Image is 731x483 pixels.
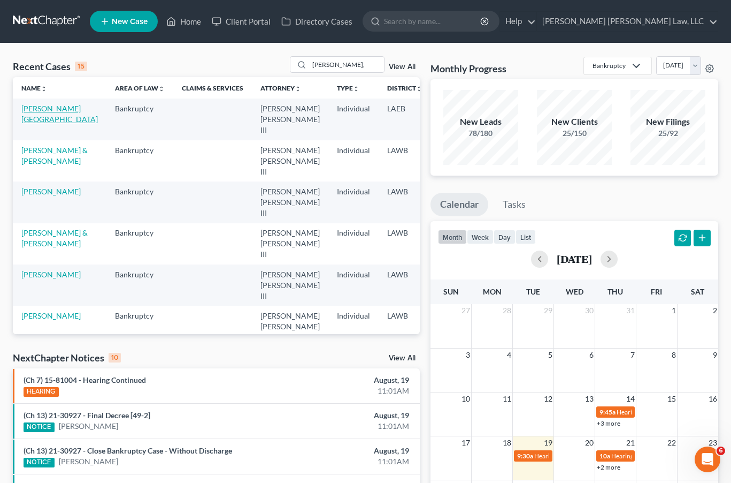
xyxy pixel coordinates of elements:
td: [PERSON_NAME] [PERSON_NAME] III [252,223,328,265]
td: Bankruptcy [106,265,173,306]
td: Individual [328,223,379,265]
span: 14 [625,393,636,405]
a: Typeunfold_more [337,84,359,92]
span: Hearing for [PERSON_NAME] [617,408,700,416]
td: Individual [328,306,379,347]
td: Bankruptcy [106,182,173,223]
a: [PERSON_NAME] [21,270,81,279]
div: 25/150 [537,128,612,139]
th: Claims & Services [173,77,252,99]
span: 27 [460,304,471,317]
a: View All [389,63,415,71]
span: 18 [502,436,512,449]
div: New Clients [537,116,612,128]
span: 11 [502,393,512,405]
td: Bankruptcy [106,306,173,347]
td: Individual [328,99,379,140]
div: 78/180 [443,128,518,139]
span: Fri [651,287,662,296]
span: Sun [443,287,459,296]
span: 19 [543,436,553,449]
span: Wed [566,287,583,296]
span: 9:30a [517,452,533,460]
td: [PERSON_NAME] [PERSON_NAME] III [252,306,328,347]
div: NOTICE [24,422,55,432]
span: 2 [712,304,718,317]
span: 7 [629,349,636,361]
div: August, 19 [288,375,409,386]
span: 9 [712,349,718,361]
div: 15 [75,62,87,71]
a: +2 more [597,463,620,471]
a: Directory Cases [276,12,358,31]
td: Bankruptcy [106,223,173,265]
input: Search by name... [384,11,482,31]
span: 28 [502,304,512,317]
span: 12 [543,393,553,405]
span: 10a [599,452,610,460]
a: Districtunfold_more [387,84,422,92]
span: Tue [526,287,540,296]
button: day [494,230,515,244]
div: 11:01AM [288,456,409,467]
div: NextChapter Notices [13,351,121,364]
span: Mon [483,287,502,296]
td: LAWB [379,223,431,265]
span: 4 [506,349,512,361]
button: week [467,230,494,244]
i: unfold_more [41,86,47,92]
td: [PERSON_NAME] [PERSON_NAME] III [252,182,328,223]
td: LAEB [379,99,431,140]
input: Search by name... [309,57,384,72]
div: New Filings [630,116,705,128]
span: 6 [717,447,725,455]
div: 11:01AM [288,421,409,432]
td: [PERSON_NAME] [PERSON_NAME] III [252,99,328,140]
td: [PERSON_NAME] [PERSON_NAME] III [252,265,328,306]
span: 16 [707,393,718,405]
span: 17 [460,436,471,449]
i: unfold_more [295,86,301,92]
a: [PERSON_NAME] [21,187,81,196]
i: unfold_more [158,86,165,92]
span: New Case [112,18,148,26]
a: View All [389,354,415,362]
button: list [515,230,536,244]
span: 30 [584,304,595,317]
td: Bankruptcy [106,99,173,140]
td: Individual [328,265,379,306]
div: Recent Cases [13,60,87,73]
td: Bankruptcy [106,140,173,182]
i: unfold_more [416,86,422,92]
a: +3 more [597,419,620,427]
iframe: Intercom live chat [695,447,720,472]
i: unfold_more [353,86,359,92]
div: 11:01AM [288,386,409,396]
td: LAWB [379,140,431,182]
div: HEARING [24,387,59,397]
span: 13 [584,393,595,405]
a: Area of Lawunfold_more [115,84,165,92]
a: (Ch 7) 15-81004 - Hearing Continued [24,375,146,384]
td: Individual [328,182,379,223]
span: Sat [691,287,704,296]
a: Home [161,12,206,31]
span: 10 [460,393,471,405]
span: Hearing for [US_STATE] Safety Association of Timbermen - Self I [534,452,710,460]
a: Help [500,12,536,31]
div: Bankruptcy [593,61,626,70]
a: [PERSON_NAME] [59,456,118,467]
a: Calendar [430,193,488,216]
div: NOTICE [24,458,55,467]
span: 8 [671,349,677,361]
h3: Monthly Progress [430,62,506,75]
h2: [DATE] [557,253,592,265]
td: LAWB [379,265,431,306]
a: Attorneyunfold_more [260,84,301,92]
span: 15 [666,393,677,405]
div: August, 19 [288,410,409,421]
span: 3 [465,349,471,361]
a: [PERSON_NAME] [PERSON_NAME] Law, LLC [537,12,718,31]
span: 22 [666,436,677,449]
a: Client Portal [206,12,276,31]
